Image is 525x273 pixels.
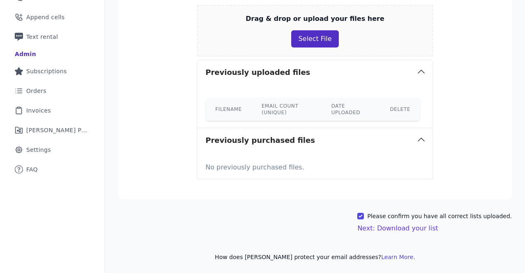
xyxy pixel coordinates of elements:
[15,50,36,58] div: Admin
[381,253,415,261] button: Learn More.
[197,128,433,153] button: Previously purchased files
[246,14,384,24] p: Drag & drop or upload your files here
[26,165,38,174] span: FAQ
[252,98,322,121] th: Email count (unique)
[205,67,310,78] h3: Previously uploaded files
[7,62,98,80] a: Subscriptions
[205,159,425,172] p: No previously purchased files.
[367,212,512,220] label: Please confirm you have all correct lists uploaded.
[7,8,98,26] a: Append cells
[357,223,438,233] button: Next: Download your list
[7,82,98,100] a: Orders
[322,98,380,121] th: Date uploaded
[7,102,98,120] a: Invoices
[26,87,46,95] span: Orders
[291,30,338,47] button: Select File
[7,28,98,46] a: Text rental
[7,141,98,159] a: Settings
[26,67,67,75] span: Subscriptions
[197,60,433,85] button: Previously uploaded files
[7,121,98,139] a: [PERSON_NAME] Performance
[205,98,252,121] th: Filename
[380,98,420,121] th: Delete
[26,146,51,154] span: Settings
[118,253,512,261] p: How does [PERSON_NAME] protect your email addresses?
[26,106,51,115] span: Invoices
[26,13,65,21] span: Append cells
[26,33,58,41] span: Text rental
[26,126,88,134] span: [PERSON_NAME] Performance
[205,135,315,146] h3: Previously purchased files
[7,160,98,178] a: FAQ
